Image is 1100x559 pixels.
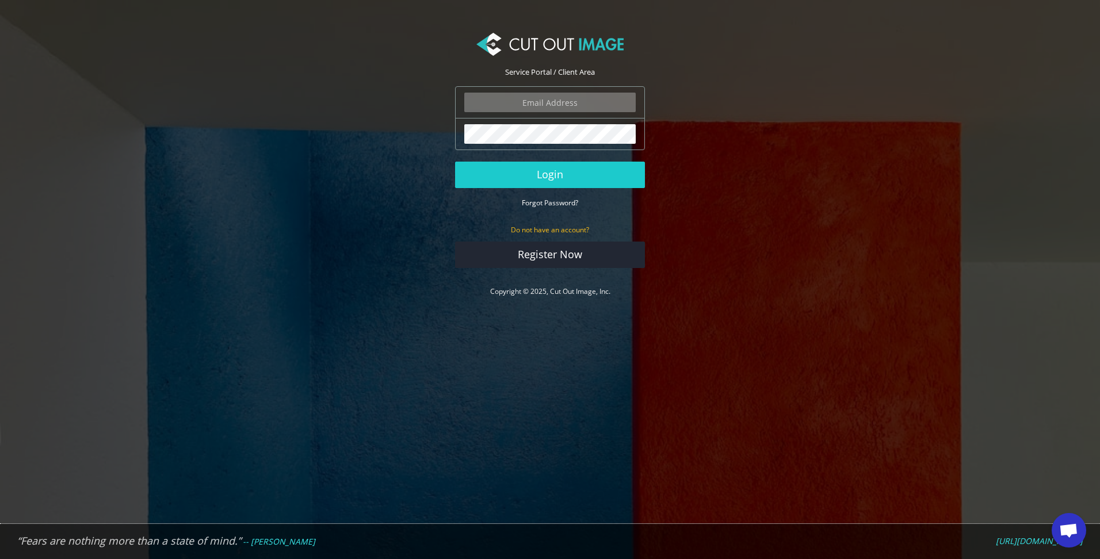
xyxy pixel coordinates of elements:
small: Forgot Password? [522,198,578,208]
em: “Fears are nothing more than a state of mind.” [17,534,241,547]
a: Forgot Password? [522,197,578,208]
small: Do not have an account? [511,225,589,235]
button: Login [455,162,645,188]
a: Copyright © 2025, Cut Out Image, Inc. [490,286,610,296]
em: -- [PERSON_NAME] [243,536,315,547]
a: Open chat [1052,513,1086,547]
input: Email Address [464,93,636,112]
a: Register Now [455,242,645,268]
span: Service Portal / Client Area [505,67,595,77]
a: [URL][DOMAIN_NAME] [996,536,1083,546]
img: Cut Out Image [476,33,624,56]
